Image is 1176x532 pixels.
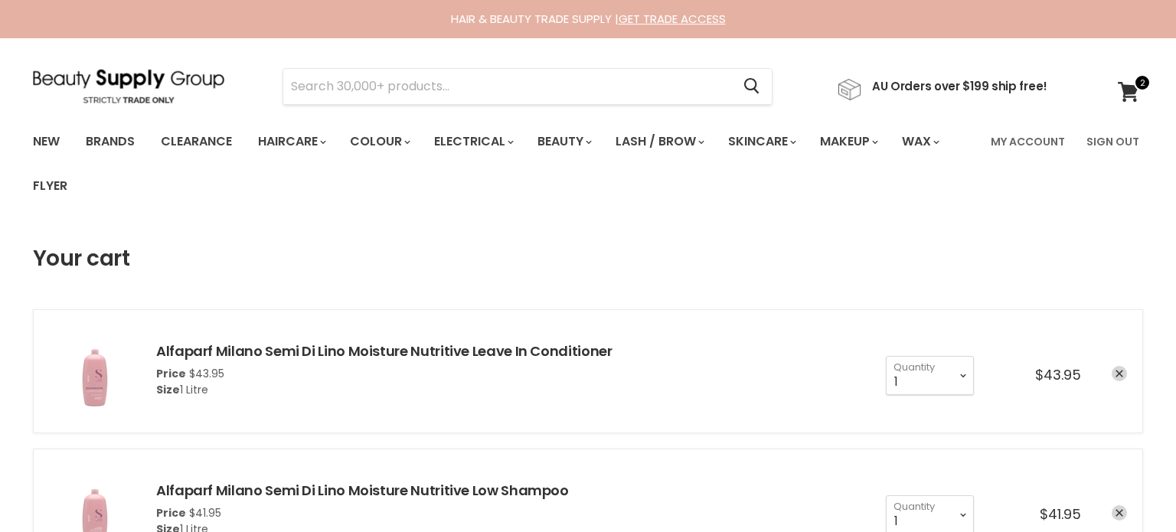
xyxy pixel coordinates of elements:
span: Price [156,366,186,381]
span: $43.95 [1035,365,1081,384]
a: Brands [74,126,146,158]
a: Alfaparf Milano Semi Di Lino Moisture Nutritive Low Shampoo [156,481,569,500]
span: $41.95 [189,505,221,521]
iframe: Gorgias live chat messenger [1099,460,1161,517]
h1: Your cart [33,246,129,271]
a: Makeup [808,126,887,158]
a: New [21,126,71,158]
a: GET TRADE ACCESS [619,11,726,27]
span: $41.95 [1040,504,1081,524]
nav: Main [14,119,1162,208]
a: My Account [982,126,1074,158]
img: Alfaparf Milano Semi Di Lino Moisture Nutritive Leave In Conditioner - 1 Litre [49,325,141,417]
a: Alfaparf Milano Semi Di Lino Moisture Nutritive Leave In Conditioner [156,341,612,361]
a: remove Alfaparf Milano Semi Di Lino Moisture Nutritive Leave In Conditioner [1112,366,1127,381]
a: Beauty [526,126,601,158]
ul: Main menu [21,119,982,208]
select: Quantity [886,356,974,394]
form: Product [283,68,773,105]
a: Clearance [149,126,243,158]
a: Wax [890,126,949,158]
span: Size [156,382,180,397]
a: Colour [338,126,420,158]
button: Search [731,69,772,104]
a: Haircare [247,126,335,158]
a: Lash / Brow [604,126,714,158]
span: Price [156,505,186,521]
input: Search [283,69,731,104]
span: $43.95 [189,366,224,381]
a: Electrical [423,126,523,158]
a: Flyer [21,170,79,202]
div: 1 Litre [156,382,612,398]
div: HAIR & BEAUTY TRADE SUPPLY | [14,11,1162,27]
a: Sign Out [1077,126,1148,158]
a: Skincare [717,126,805,158]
